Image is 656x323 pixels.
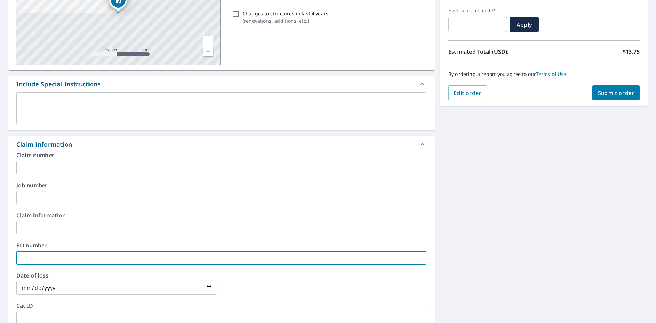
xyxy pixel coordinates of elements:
button: Apply [510,17,539,32]
label: Claim information [16,213,426,218]
label: Cat ID [16,303,426,308]
div: Claim Information [16,140,72,149]
p: Changes to structures in last 4 years [243,10,328,17]
label: PO number [16,243,426,248]
label: Claim number [16,152,426,158]
div: Include Special Instructions [16,80,101,89]
label: Date of loss [16,273,217,278]
p: ( renovations, additions, etc. ) [243,17,328,24]
a: Terms of Use [536,71,566,77]
a: Current Level 17, Zoom Out [203,46,213,56]
span: Apply [515,21,533,28]
div: Claim Information [8,136,435,152]
p: By ordering a report you agree to our [448,71,640,77]
button: Edit order [448,85,487,100]
p: Estimated Total (USD): [448,48,544,56]
p: $13.75 [623,48,640,56]
span: Edit order [454,89,481,97]
button: Submit order [592,85,640,100]
div: Include Special Instructions [8,76,435,92]
label: Have a promo code? [448,8,507,14]
a: Current Level 17, Zoom In [203,36,213,46]
span: Submit order [598,89,634,97]
label: Job number [16,183,426,188]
